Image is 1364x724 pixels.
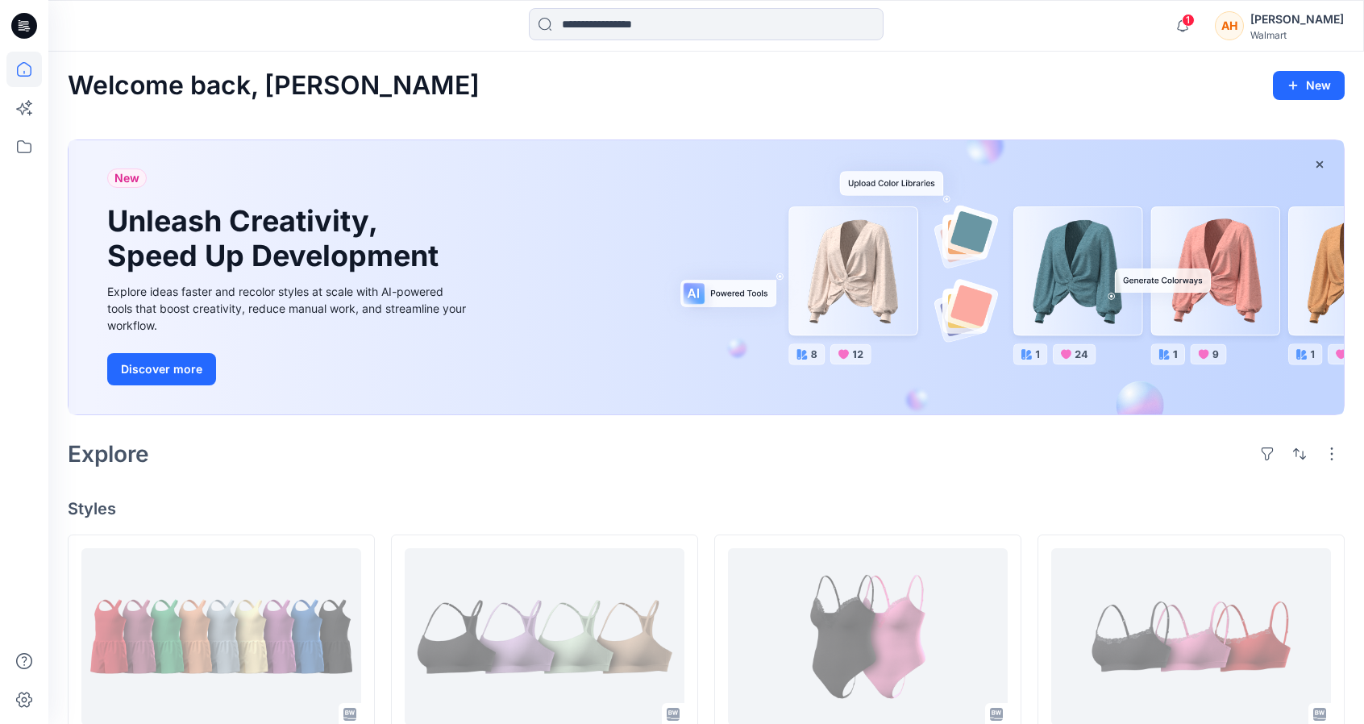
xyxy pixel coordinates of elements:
button: Discover more [107,353,216,385]
h2: Explore [68,441,149,467]
a: Discover more [107,353,470,385]
h4: Styles [68,499,1345,518]
div: Walmart [1250,29,1344,41]
div: [PERSON_NAME] [1250,10,1344,29]
button: New [1273,71,1345,100]
span: New [114,169,139,188]
div: AH [1215,11,1244,40]
h2: Welcome back, [PERSON_NAME] [68,71,480,101]
h1: Unleash Creativity, Speed Up Development [107,204,446,273]
span: 1 [1182,14,1195,27]
div: Explore ideas faster and recolor styles at scale with AI-powered tools that boost creativity, red... [107,283,470,334]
